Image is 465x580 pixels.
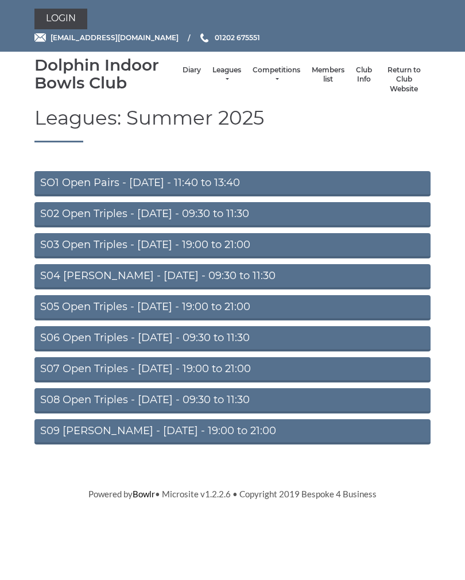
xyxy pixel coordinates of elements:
[34,171,431,196] a: SO1 Open Pairs - [DATE] - 11:40 to 13:40
[34,326,431,351] a: S06 Open Triples - [DATE] - 09:30 to 11:30
[183,65,201,75] a: Diary
[34,56,177,92] div: Dolphin Indoor Bowls Club
[199,32,260,43] a: Phone us 01202 675551
[34,9,87,29] a: Login
[383,65,425,94] a: Return to Club Website
[253,65,300,84] a: Competitions
[51,33,179,42] span: [EMAIL_ADDRESS][DOMAIN_NAME]
[34,388,431,413] a: S08 Open Triples - [DATE] - 09:30 to 11:30
[133,489,155,499] a: Bowlr
[34,33,46,42] img: Email
[34,264,431,289] a: S04 [PERSON_NAME] - [DATE] - 09:30 to 11:30
[200,33,208,42] img: Phone us
[88,489,377,499] span: Powered by • Microsite v1.2.2.6 • Copyright 2019 Bespoke 4 Business
[34,419,431,444] a: S09 [PERSON_NAME] - [DATE] - 19:00 to 21:00
[34,357,431,382] a: S07 Open Triples - [DATE] - 19:00 to 21:00
[34,107,431,142] h1: Leagues: Summer 2025
[312,65,344,84] a: Members list
[356,65,372,84] a: Club Info
[212,65,241,84] a: Leagues
[34,32,179,43] a: Email [EMAIL_ADDRESS][DOMAIN_NAME]
[215,33,260,42] span: 01202 675551
[34,233,431,258] a: S03 Open Triples - [DATE] - 19:00 to 21:00
[34,295,431,320] a: S05 Open Triples - [DATE] - 19:00 to 21:00
[34,202,431,227] a: S02 Open Triples - [DATE] - 09:30 to 11:30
